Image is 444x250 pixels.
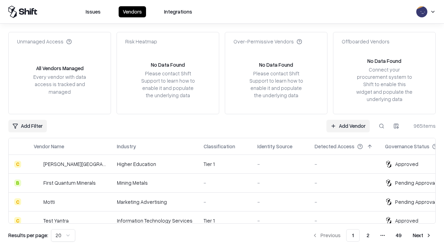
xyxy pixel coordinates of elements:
[117,160,193,168] div: Higher Education
[257,143,292,150] div: Identity Source
[43,198,55,206] div: Motti
[43,217,69,224] div: Test Yantra
[14,198,21,205] div: C
[160,6,196,17] button: Integrations
[259,61,293,68] div: No Data Found
[31,73,88,95] div: Every vendor with data access is tracked and managed
[204,179,246,186] div: -
[34,143,64,150] div: Vendor Name
[395,217,418,224] div: Approved
[346,229,360,242] button: 1
[34,198,41,205] img: Motti
[204,198,246,206] div: -
[257,160,304,168] div: -
[315,217,374,224] div: -
[315,198,374,206] div: -
[14,161,21,168] div: C
[119,6,146,17] button: Vendors
[315,179,374,186] div: -
[247,70,305,99] div: Please contact Shift Support to learn how to enable it and populate the underlying data
[8,120,47,132] button: Add Filter
[308,229,436,242] nav: pagination
[204,160,246,168] div: Tier 1
[151,61,185,68] div: No Data Found
[326,120,370,132] a: Add Vendor
[257,198,304,206] div: -
[117,217,193,224] div: Information Technology Services
[43,179,96,186] div: First Quantum Minerals
[204,143,235,150] div: Classification
[14,217,21,224] div: C
[34,161,41,168] img: Reichman University
[315,143,355,150] div: Detected Access
[34,217,41,224] img: Test Yantra
[36,65,84,72] div: All Vendors Managed
[17,38,72,45] div: Unmanaged Access
[43,160,106,168] div: [PERSON_NAME][GEOGRAPHIC_DATA]
[125,38,157,45] div: Risk Heatmap
[257,217,304,224] div: -
[385,143,429,150] div: Governance Status
[34,180,41,186] img: First Quantum Minerals
[204,217,246,224] div: Tier 1
[14,180,21,186] div: B
[408,122,436,130] div: 965 items
[395,179,436,186] div: Pending Approval
[117,143,136,150] div: Industry
[117,179,193,186] div: Mining Metals
[82,6,105,17] button: Issues
[315,160,374,168] div: -
[395,198,436,206] div: Pending Approval
[139,70,197,99] div: Please contact Shift Support to learn how to enable it and populate the underlying data
[342,38,390,45] div: Offboarded Vendors
[390,229,407,242] button: 49
[356,66,413,103] div: Connect your procurement system to Shift to enable this widget and populate the underlying data
[8,232,48,239] p: Results per page:
[367,57,401,65] div: No Data Found
[233,38,302,45] div: Over-Permissive Vendors
[395,160,418,168] div: Approved
[257,179,304,186] div: -
[409,229,436,242] button: Next
[361,229,375,242] button: 2
[117,198,193,206] div: Marketing Advertising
